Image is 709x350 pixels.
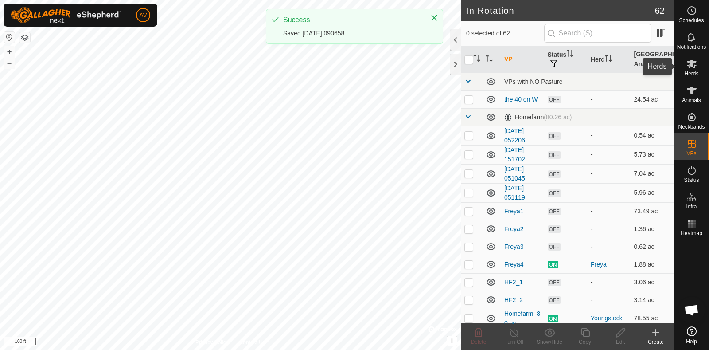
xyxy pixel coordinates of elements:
[451,337,453,345] span: i
[591,188,627,197] div: -
[631,202,674,220] td: 73.49 ac
[548,315,558,322] span: ON
[605,56,612,63] p-sorticon: Activate to sort
[504,185,525,201] a: [DATE] 051119
[532,338,567,346] div: Show/Hide
[684,177,699,183] span: Status
[447,336,457,346] button: i
[631,126,674,145] td: 0.54 ac
[678,297,705,323] div: Open chat
[591,131,627,140] div: -
[283,15,421,25] div: Success
[504,310,540,326] a: Homefarm_80 ac
[195,338,229,346] a: Privacy Policy
[548,261,558,268] span: ON
[591,150,627,159] div: -
[631,256,674,273] td: 1.88 ac
[648,60,655,67] p-sorticon: Activate to sort
[677,44,706,50] span: Notifications
[587,46,631,73] th: Herd
[504,243,524,250] a: Freya3
[631,238,674,256] td: 0.62 ac
[504,114,572,121] div: Homefarm
[504,296,523,303] a: HF2_2
[567,338,603,346] div: Copy
[11,7,121,23] img: Gallagher Logo
[682,98,701,103] span: Animals
[139,11,147,20] span: AV
[548,151,561,159] span: OFF
[466,5,655,16] h2: In Rotation
[681,231,702,236] span: Heatmap
[496,338,532,346] div: Turn Off
[679,18,704,23] span: Schedules
[631,145,674,164] td: 5.73 ac
[631,164,674,183] td: 7.04 ac
[504,261,524,268] a: Freya4
[239,338,265,346] a: Contact Us
[631,291,674,309] td: 3.14 ac
[655,4,665,17] span: 62
[591,314,627,323] div: Youngstock
[603,338,638,346] div: Edit
[631,220,674,238] td: 1.36 ac
[591,295,627,305] div: -
[504,127,525,144] a: [DATE] 052206
[631,90,674,108] td: 24.54 ac
[548,189,561,197] span: OFF
[544,114,572,121] span: (80.26 ac)
[504,146,525,163] a: [DATE] 151702
[471,339,487,345] span: Delete
[544,46,588,73] th: Status
[591,95,627,104] div: -
[566,51,573,58] p-sorticon: Activate to sort
[504,208,524,215] a: Freya1
[548,243,561,251] span: OFF
[428,12,440,24] button: Close
[473,56,480,63] p-sorticon: Activate to sort
[548,279,561,286] span: OFF
[678,124,705,130] span: Neckbands
[674,323,709,348] a: Help
[686,151,696,156] span: VPs
[631,309,674,328] td: 78.55 ac
[504,78,670,85] div: VPs with NO Pasture
[686,204,697,209] span: Infra
[631,273,674,291] td: 3.06 ac
[4,47,15,57] button: +
[466,29,544,38] span: 0 selected of 62
[544,24,651,43] input: Search (S)
[591,278,627,287] div: -
[283,29,421,38] div: Saved [DATE] 090658
[504,165,525,182] a: [DATE] 051045
[504,279,523,286] a: HF2_1
[548,132,561,140] span: OFF
[591,169,627,178] div: -
[591,260,627,269] div: Freya
[504,96,538,103] a: the 40 on W
[591,242,627,252] div: -
[19,32,30,43] button: Map Layers
[591,207,627,216] div: -
[638,338,674,346] div: Create
[4,32,15,43] button: Reset Map
[548,208,561,215] span: OFF
[591,224,627,234] div: -
[548,96,561,103] span: OFF
[631,183,674,202] td: 5.96 ac
[486,56,493,63] p-sorticon: Activate to sort
[684,71,698,76] span: Herds
[548,170,561,178] span: OFF
[504,225,524,232] a: Freya2
[548,296,561,304] span: OFF
[501,46,544,73] th: VP
[686,339,697,344] span: Help
[631,46,674,73] th: [GEOGRAPHIC_DATA] Area
[548,225,561,233] span: OFF
[4,58,15,69] button: –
